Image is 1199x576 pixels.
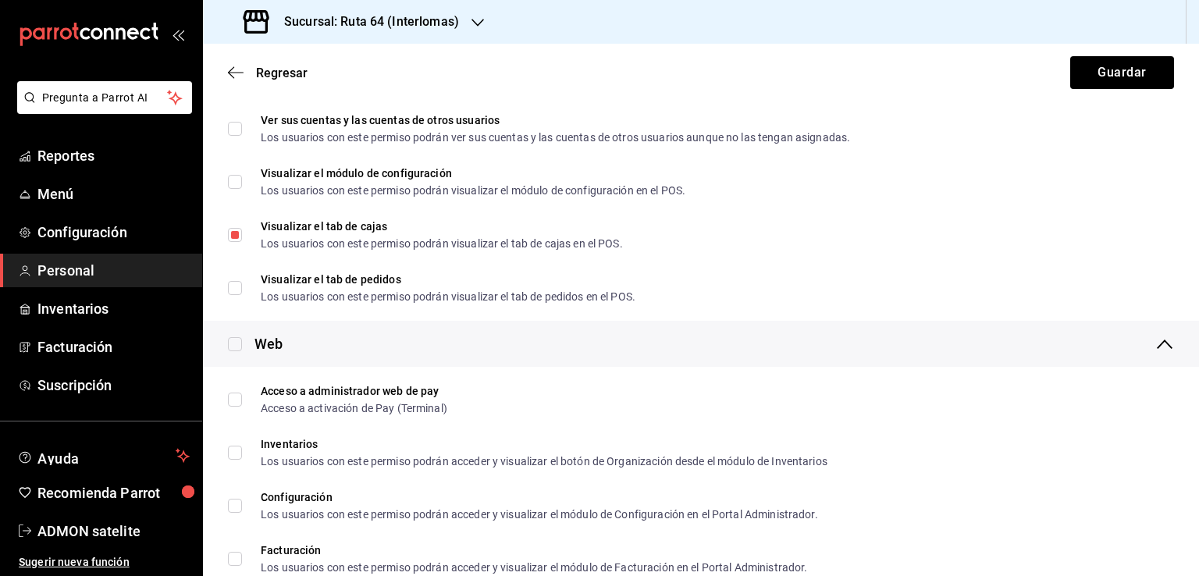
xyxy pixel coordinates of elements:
[172,28,184,41] button: open_drawer_menu
[261,545,807,556] div: Facturación
[1070,56,1174,89] button: Guardar
[37,183,190,204] span: Menú
[37,521,190,542] span: ADMON satelite
[11,101,192,117] a: Pregunta a Parrot AI
[37,298,190,319] span: Inventarios
[261,221,623,232] div: Visualizar el tab de cajas
[42,90,168,106] span: Pregunta a Parrot AI
[256,66,308,80] span: Regresar
[261,456,827,467] div: Los usuarios con este permiso podrán acceder y visualizar el botón de Organización desde el módul...
[37,222,190,243] span: Configuración
[261,403,447,414] div: Acceso a activación de Pay (Terminal)
[37,145,190,166] span: Reportes
[37,446,169,465] span: Ayuda
[261,439,827,450] div: Inventarios
[17,81,192,114] button: Pregunta a Parrot AI
[254,333,283,354] div: Web
[37,375,190,396] span: Suscripción
[261,115,850,126] div: Ver sus cuentas y las cuentas de otros usuarios
[261,291,635,302] div: Los usuarios con este permiso podrán visualizar el tab de pedidos en el POS.
[261,238,623,249] div: Los usuarios con este permiso podrán visualizar el tab de cajas en el POS.
[261,185,685,196] div: Los usuarios con este permiso podrán visualizar el módulo de configuración en el POS.
[37,260,190,281] span: Personal
[261,274,635,285] div: Visualizar el tab de pedidos
[261,132,850,143] div: Los usuarios con este permiso podrán ver sus cuentas y las cuentas de otros usuarios aunque no la...
[37,482,190,503] span: Recomienda Parrot
[261,386,447,396] div: Acceso a administrador web de pay
[261,492,818,503] div: Configuración
[261,509,818,520] div: Los usuarios con este permiso podrán acceder y visualizar el módulo de Configuración en el Portal...
[272,12,459,31] h3: Sucursal: Ruta 64 (Interlomas)
[228,66,308,80] button: Regresar
[261,168,685,179] div: Visualizar el módulo de configuración
[19,554,190,571] span: Sugerir nueva función
[37,336,190,357] span: Facturación
[261,562,807,573] div: Los usuarios con este permiso podrán acceder y visualizar el módulo de Facturación en el Portal A...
